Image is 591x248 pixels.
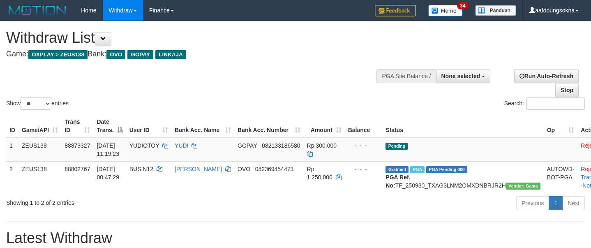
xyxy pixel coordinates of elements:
td: 2 [6,161,18,193]
span: Rp 1.250.000 [307,166,332,181]
th: Op: activate to sort column ascending [544,114,578,138]
span: 34 [457,2,468,9]
a: 1 [549,196,563,210]
div: Showing 1 to 2 of 2 entries [6,195,240,207]
span: Rp 300.000 [307,142,337,149]
th: Bank Acc. Number: activate to sort column ascending [234,114,304,138]
h1: Withdraw List [6,30,386,46]
label: Search: [504,97,585,110]
span: YUDIOTOY [129,142,159,149]
th: Bank Acc. Name: activate to sort column ascending [171,114,234,138]
span: 88873327 [65,142,90,149]
select: Showentries [21,97,51,110]
th: Game/API: activate to sort column ascending [18,114,61,138]
th: ID [6,114,18,138]
img: MOTION_logo.png [6,4,69,16]
th: Amount: activate to sort column ascending [304,114,345,138]
img: panduan.png [475,5,516,16]
span: [DATE] 11:19:23 [97,142,119,157]
span: GOPAY [127,50,153,59]
span: None selected [441,73,480,79]
span: Grabbed [386,166,409,173]
a: Stop [555,83,579,97]
td: ZEUS138 [18,161,61,193]
td: ZEUS138 [18,138,61,162]
img: Button%20Memo.svg [428,5,463,16]
img: Feedback.jpg [375,5,416,16]
h1: Latest Withdraw [6,230,585,246]
span: Pending [386,143,408,150]
span: [DATE] 00:47:29 [97,166,119,181]
span: OVO [106,50,125,59]
b: PGA Ref. No: [386,174,410,189]
h4: Game: Bank: [6,50,386,58]
span: Copy 082369454473 to clipboard [255,166,293,172]
span: Marked by aafsreyleap [410,166,425,173]
span: OVO [238,166,250,172]
span: BUSIN12 [129,166,153,172]
th: User ID: activate to sort column ascending [126,114,171,138]
a: Next [562,196,585,210]
label: Show entries [6,97,69,110]
span: OXPLAY > ZEUS138 [28,50,88,59]
th: Trans ID: activate to sort column ascending [61,114,93,138]
span: 88802767 [65,166,90,172]
a: Previous [516,196,549,210]
span: GOPAY [238,142,257,149]
button: None selected [436,69,491,83]
a: Run Auto-Refresh [514,69,579,83]
div: PGA Site Balance / [376,69,436,83]
td: TF_250930_TXAG3LNM2OMXDNBRJR2H [382,161,543,193]
div: - - - [348,165,379,173]
td: 1 [6,138,18,162]
span: LINKAJA [155,50,186,59]
a: [PERSON_NAME] [175,166,222,172]
div: - - - [348,141,379,150]
a: YUDI [175,142,188,149]
span: Copy 082133186580 to clipboard [262,142,300,149]
span: Vendor URL: https://trx31.1velocity.biz [506,183,540,190]
td: AUTOWD-BOT-PGA [544,161,578,193]
input: Search: [526,97,585,110]
span: PGA Pending [426,166,467,173]
th: Status [382,114,543,138]
th: Balance [345,114,383,138]
th: Date Trans.: activate to sort column descending [93,114,126,138]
